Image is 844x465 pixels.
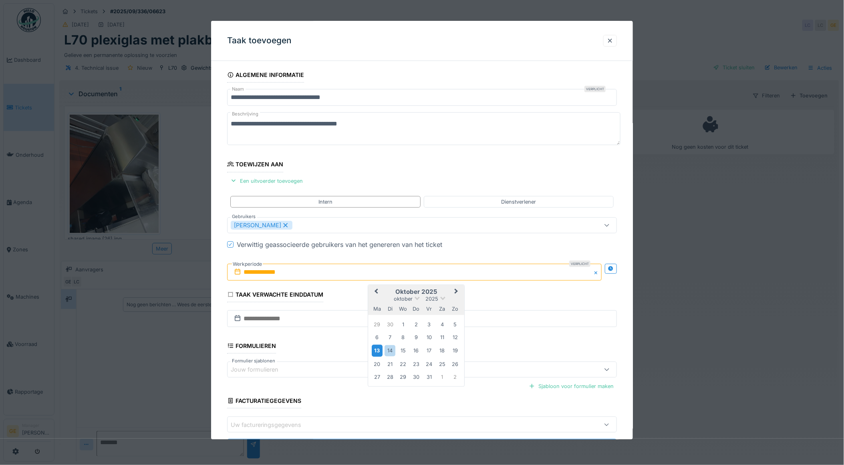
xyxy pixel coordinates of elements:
div: [PERSON_NAME] [231,221,292,230]
div: Choose zondag 2 november 2025 [450,372,461,383]
button: Close [593,264,602,281]
div: Choose dinsdag 14 oktober 2025 [385,346,395,356]
div: Algemene informatie [227,69,304,83]
div: donderdag [411,303,421,314]
div: Choose dinsdag 21 oktober 2025 [385,359,395,370]
div: Choose maandag 29 september 2025 [372,319,383,330]
div: Choose donderdag 23 oktober 2025 [411,359,421,370]
div: woensdag [398,303,409,314]
label: Naam [230,86,246,93]
div: Choose zaterdag 18 oktober 2025 [437,346,447,356]
div: maandag [372,303,383,314]
button: Next Month [451,286,463,299]
div: Choose maandag 6 oktober 2025 [372,332,383,343]
div: Choose dinsdag 7 oktober 2025 [385,332,395,343]
h2: oktober 2025 [368,288,464,295]
label: Gebruikers [230,213,257,220]
div: Choose maandag 13 oktober 2025 [372,345,383,357]
label: Werkperiode [232,260,263,269]
div: Choose dinsdag 30 september 2025 [385,319,395,330]
div: Choose woensdag 8 oktober 2025 [398,332,409,343]
div: Choose woensdag 1 oktober 2025 [398,319,409,330]
div: Choose vrijdag 17 oktober 2025 [424,346,435,356]
div: Formulieren [227,340,276,354]
span: 2025 [425,296,438,302]
div: vrijdag [424,303,435,314]
div: Choose zondag 12 oktober 2025 [450,332,461,343]
div: Choose dinsdag 28 oktober 2025 [385,372,395,383]
label: Formulier sjablonen [230,358,277,364]
div: Choose vrijdag 31 oktober 2025 [424,372,435,383]
div: Choose vrijdag 10 oktober 2025 [424,332,435,343]
div: Sjabloon voor formulier maken [526,381,617,392]
div: Een uitvoerder toevoegen [227,176,306,186]
div: Choose zaterdag 25 oktober 2025 [437,359,447,370]
div: Choose zaterdag 11 oktober 2025 [437,332,447,343]
div: Choose maandag 20 oktober 2025 [372,359,383,370]
div: Choose woensdag 29 oktober 2025 [398,372,409,383]
div: Choose vrijdag 3 oktober 2025 [424,319,435,330]
div: zondag [450,303,461,314]
div: Taak verwachte einddatum [227,289,324,302]
span: oktober [394,296,413,302]
h3: Taak toevoegen [227,36,292,46]
div: Choose donderdag 16 oktober 2025 [411,346,421,356]
div: Uw factureringsgegevens [231,421,312,429]
div: Verplicht [569,261,590,267]
div: Intern [318,198,332,206]
div: zaterdag [437,303,447,314]
div: Toewijzen aan [227,159,284,172]
div: dinsdag [385,303,395,314]
div: Choose vrijdag 24 oktober 2025 [424,359,435,370]
div: Verwittig geassocieerde gebruikers van het genereren van het ticket [237,240,442,249]
div: Choose donderdag 2 oktober 2025 [411,319,421,330]
div: Choose donderdag 30 oktober 2025 [411,372,421,383]
div: Dienstverlener [501,198,536,206]
div: Choose donderdag 9 oktober 2025 [411,332,421,343]
div: Choose zondag 5 oktober 2025 [450,319,461,330]
button: Previous Month [369,286,382,299]
label: Beschrijving [230,109,260,119]
div: Verplicht [584,86,606,92]
div: Choose zaterdag 1 november 2025 [437,372,447,383]
div: Choose woensdag 22 oktober 2025 [398,359,409,370]
div: Choose zondag 26 oktober 2025 [450,359,461,370]
div: Month oktober, 2025 [371,318,461,384]
div: Choose maandag 27 oktober 2025 [372,372,383,383]
div: Facturatiegegevens [227,395,302,408]
div: Choose zaterdag 4 oktober 2025 [437,319,447,330]
div: Choose zondag 19 oktober 2025 [450,346,461,356]
div: Choose woensdag 15 oktober 2025 [398,346,409,356]
div: Jouw formulieren [231,365,290,374]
